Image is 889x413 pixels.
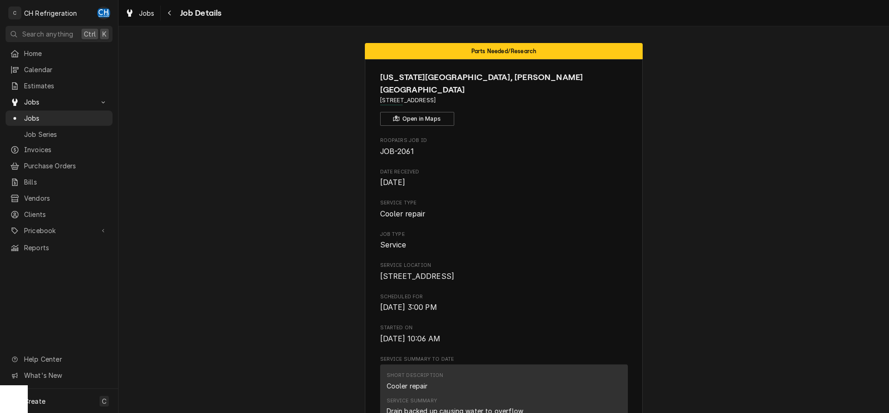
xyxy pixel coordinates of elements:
[24,177,108,187] span: Bills
[380,272,455,281] span: [STREET_ADDRESS]
[6,127,113,142] a: Job Series
[24,8,77,18] div: CH Refrigeration
[380,231,628,251] div: Job Type
[380,240,407,249] span: Service
[84,29,96,39] span: Ctrl
[8,6,21,19] div: C
[380,240,628,251] span: Job Type
[24,145,108,154] span: Invoices
[380,303,437,312] span: [DATE] 3:00 PM
[387,381,428,391] div: Cooler repair
[24,354,107,364] span: Help Center
[380,137,628,144] span: Roopairs Job ID
[24,226,94,235] span: Pricebook
[102,29,106,39] span: K
[380,209,628,220] span: Service Type
[6,158,113,173] a: Purchase Orders
[380,333,628,345] span: Started On
[6,26,113,42] button: Search anythingCtrlK
[6,240,113,255] a: Reports
[6,142,113,157] a: Invoices
[6,111,113,126] a: Jobs
[380,96,628,105] span: Address
[121,6,158,21] a: Jobs
[380,231,628,238] span: Job Type
[6,62,113,77] a: Calendar
[380,271,628,282] span: Service Location
[380,199,628,219] div: Service Type
[380,356,628,363] span: Service Summary To Date
[24,210,108,219] span: Clients
[380,293,628,313] div: Scheduled For
[387,397,437,405] div: Service Summary
[380,112,454,126] button: Open in Maps
[24,49,108,58] span: Home
[380,302,628,313] span: Scheduled For
[24,65,108,74] span: Calendar
[6,78,113,93] a: Estimates
[380,199,628,207] span: Service Type
[6,191,113,206] a: Vendors
[380,71,628,126] div: Client Information
[102,396,106,406] span: C
[6,207,113,222] a: Clients
[6,223,113,238] a: Go to Pricebook
[380,324,628,344] div: Started On
[24,193,108,203] span: Vendors
[24,243,108,253] span: Reports
[6,368,113,383] a: Go to What's New
[139,8,155,18] span: Jobs
[97,6,110,19] div: CH
[380,262,628,282] div: Service Location
[380,334,440,343] span: [DATE] 10:06 AM
[22,29,73,39] span: Search anything
[380,293,628,301] span: Scheduled For
[380,71,628,96] span: Name
[24,161,108,171] span: Purchase Orders
[471,48,536,54] span: Parts Needed/Research
[380,146,628,157] span: Roopairs Job ID
[163,6,177,20] button: Navigate back
[6,174,113,190] a: Bills
[380,210,426,218] span: Cooler repair
[365,43,643,59] div: Status
[380,147,414,156] span: JOB-2061
[24,81,108,91] span: Estimates
[177,7,222,19] span: Job Details
[380,178,406,187] span: [DATE]
[6,351,113,367] a: Go to Help Center
[380,324,628,332] span: Started On
[24,397,45,405] span: Create
[380,168,628,188] div: Date Received
[24,370,107,380] span: What's New
[97,6,110,19] div: Chris Hiraga's Avatar
[6,46,113,61] a: Home
[24,129,108,139] span: Job Series
[380,168,628,176] span: Date Received
[6,94,113,110] a: Go to Jobs
[380,262,628,269] span: Service Location
[380,177,628,188] span: Date Received
[380,137,628,157] div: Roopairs Job ID
[24,113,108,123] span: Jobs
[24,97,94,107] span: Jobs
[387,372,444,379] div: Short Description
